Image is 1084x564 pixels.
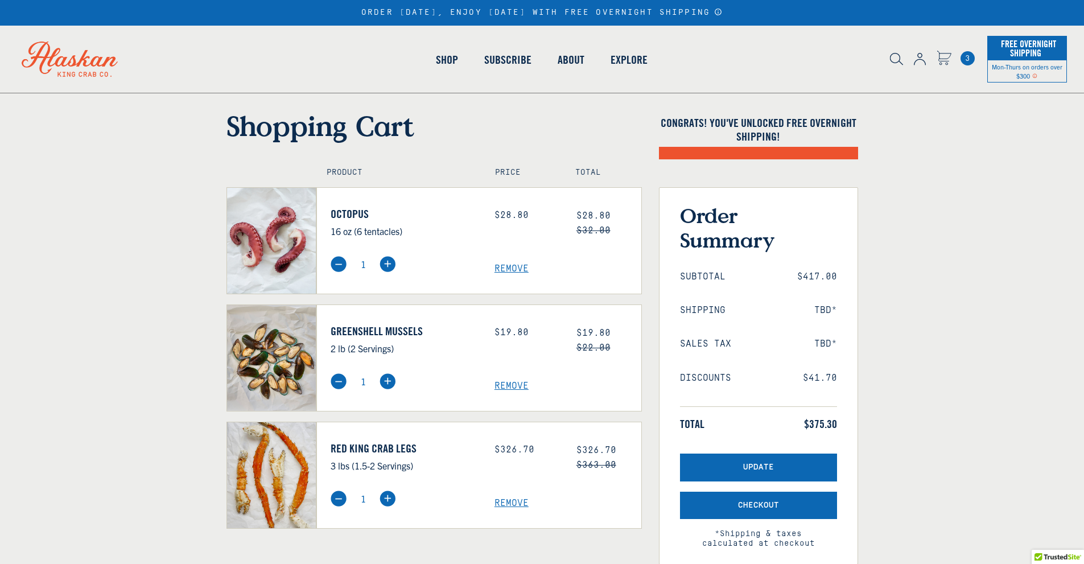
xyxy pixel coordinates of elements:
[327,168,471,178] h4: Product
[380,491,395,507] img: plus
[680,492,837,520] button: Checkout
[961,51,975,65] span: 3
[576,460,616,470] s: $363.00
[227,188,316,294] img: Octopus - 16 oz (6 tentacles)
[576,225,611,236] s: $32.00
[331,207,477,221] a: Octopus
[423,27,471,92] a: Shop
[680,417,704,431] span: Total
[331,256,347,272] img: minus
[227,422,316,528] img: Red King Crab Legs - 3 lbs (1.5-2 Servings)
[494,327,559,338] div: $19.80
[494,210,559,221] div: $28.80
[575,168,631,178] h4: Total
[545,27,597,92] a: About
[331,458,477,473] p: 3 lbs (1.5-2 Servings)
[227,305,316,411] img: Greenshell Mussels - 2 lb (2 Servings)
[331,442,477,455] a: Red King Crab Legs
[1032,72,1037,80] span: Shipping Notice Icon
[331,491,347,507] img: minus
[495,168,551,178] h4: Price
[680,373,731,384] span: Discounts
[494,381,641,392] a: Remove
[331,341,477,356] p: 2 lb (2 Servings)
[890,53,903,65] img: search
[576,343,611,353] s: $22.00
[597,27,661,92] a: Explore
[380,256,395,272] img: plus
[380,373,395,389] img: plus
[937,51,951,67] a: Cart
[576,211,611,221] span: $28.80
[680,454,837,481] button: Update
[680,305,726,316] span: Shipping
[494,264,641,274] a: Remove
[914,53,926,65] img: account
[680,271,726,282] span: Subtotal
[331,373,347,389] img: minus
[998,35,1056,61] span: Free Overnight Shipping
[961,51,975,65] a: Cart
[331,324,477,338] a: Greenshell Mussels
[576,328,611,338] span: $19.80
[743,463,774,472] span: Update
[331,224,477,238] p: 16 oz (6 tentacles)
[659,116,858,143] h4: Congrats! You've unlocked FREE OVERNIGHT SHIPPING!
[804,417,837,431] span: $375.30
[797,271,837,282] span: $417.00
[680,203,837,252] h3: Order Summary
[992,63,1062,80] span: Mon-Thurs on orders over $300
[803,373,837,384] span: $41.70
[6,26,134,93] img: Alaskan King Crab Co. logo
[576,445,616,455] span: $326.70
[680,519,837,549] span: *Shipping & taxes calculated at checkout
[471,27,545,92] a: Subscribe
[714,8,723,16] a: Announcement Bar Modal
[494,498,641,509] a: Remove
[361,8,723,18] div: ORDER [DATE], ENJOY [DATE] WITH FREE OVERNIGHT SHIPPING
[738,501,779,511] span: Checkout
[226,109,642,142] h1: Shopping Cart
[680,339,731,349] span: Sales Tax
[494,444,559,455] div: $326.70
